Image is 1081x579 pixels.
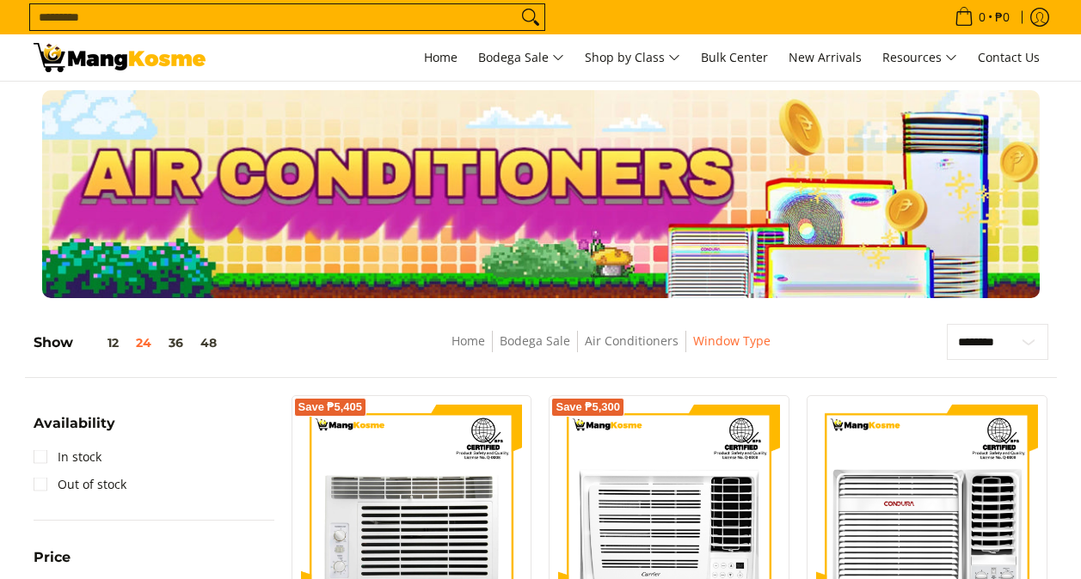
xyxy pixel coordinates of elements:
a: New Arrivals [780,34,870,81]
span: Window Type [693,331,771,352]
button: Search [517,4,544,30]
span: New Arrivals [789,49,862,65]
span: Bulk Center [701,49,768,65]
button: 12 [73,336,127,350]
button: 24 [127,336,160,350]
span: Contact Us [978,49,1040,65]
a: Shop by Class [576,34,689,81]
span: 0 [976,11,988,23]
a: Bulk Center [692,34,777,81]
a: Home [451,332,485,349]
a: Home [415,34,466,81]
summary: Open [34,551,71,577]
a: Air Conditioners [585,332,679,349]
span: Availability [34,417,115,430]
a: Contact Us [969,34,1048,81]
summary: Open [34,417,115,443]
span: Home [424,49,458,65]
span: • [949,8,1015,27]
a: In stock [34,443,101,471]
span: Price [34,551,71,564]
button: 36 [160,336,192,350]
span: Save ₱5,300 [556,402,620,412]
span: Save ₱5,405 [298,402,363,412]
a: Bodega Sale [500,332,570,349]
span: Bodega Sale [478,47,564,69]
span: Resources [882,47,957,69]
h5: Show [34,334,225,351]
nav: Breadcrumbs [334,331,888,369]
span: ₱0 [992,11,1012,23]
a: Out of stock [34,471,126,498]
a: Resources [874,34,966,81]
nav: Main Menu [223,34,1048,81]
a: Bodega Sale [470,34,573,81]
span: Shop by Class [585,47,680,69]
button: 48 [192,336,225,350]
img: Bodega Sale Aircon l Mang Kosme: Home Appliances Warehouse Sale Window Type [34,43,206,72]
